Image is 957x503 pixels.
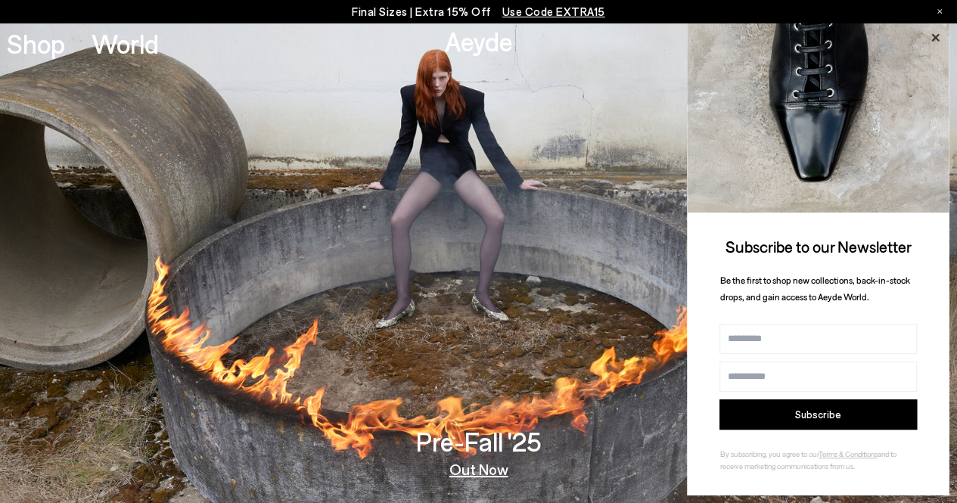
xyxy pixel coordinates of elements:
[449,461,508,477] a: Out Now
[7,30,65,57] a: Shop
[819,449,878,458] a: Terms & Conditions
[720,449,819,458] span: By subscribing, you agree to our
[92,30,159,57] a: World
[502,5,605,18] span: Navigate to /collections/ss25-final-sizes
[720,275,910,303] span: Be the first to shop new collections, back-in-stock drops, and gain access to Aeyde World.
[726,237,912,256] span: Subscribe to our Newsletter
[687,23,949,213] img: ca3f721fb6ff708a270709c41d776025.jpg
[719,399,917,430] button: Subscribe
[352,2,605,21] p: Final Sizes | Extra 15% Off
[444,25,512,57] a: Aeyde
[416,428,542,455] h3: Pre-Fall '25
